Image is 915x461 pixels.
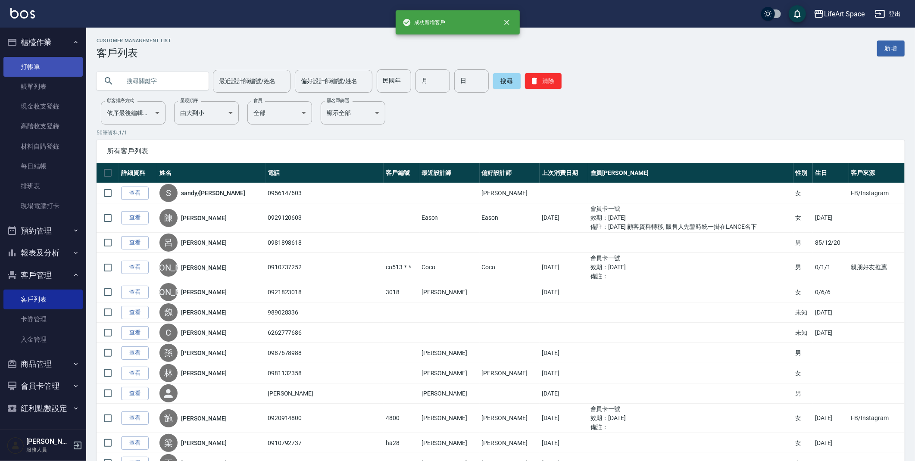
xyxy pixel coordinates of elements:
label: 會員 [253,97,262,104]
td: [DATE] [813,433,849,453]
div: 魏 [159,303,178,321]
th: 客戶來源 [849,163,905,183]
a: [PERSON_NAME] [181,263,227,272]
ul: 會員卡一號 [590,204,791,213]
td: [PERSON_NAME] [419,433,480,453]
a: 查看 [121,346,149,360]
div: 施 [159,409,178,427]
td: 0981898618 [265,233,384,253]
td: Eason [480,203,540,233]
div: 林 [159,364,178,382]
ul: 效期： [DATE] [590,414,791,423]
td: [PERSON_NAME] [480,404,540,433]
span: 成功新增客戶 [403,18,446,27]
ul: 會員卡一號 [590,405,791,414]
button: 會員卡管理 [3,375,83,397]
a: 現場電腦打卡 [3,196,83,216]
a: 入金管理 [3,330,83,349]
a: [PERSON_NAME] [181,439,227,447]
button: 清除 [525,73,562,89]
td: [DATE] [540,433,588,453]
th: 電話 [265,163,384,183]
td: 0929120603 [265,203,384,233]
h3: 客戶列表 [97,47,171,59]
td: 6262777686 [265,323,384,343]
td: 0956147603 [265,183,384,203]
td: 3018 [384,282,419,302]
td: [PERSON_NAME] [419,383,480,404]
a: 客戶列表 [3,290,83,309]
a: 排班表 [3,176,83,196]
a: 打帳單 [3,57,83,77]
td: 男 [793,253,813,282]
button: save [789,5,806,22]
td: 0921823018 [265,282,384,302]
th: 性別 [793,163,813,183]
a: 卡券管理 [3,309,83,329]
th: 上次消費日期 [540,163,588,183]
a: [PERSON_NAME] [181,288,227,296]
button: 紅利點數設定 [3,397,83,420]
td: 男 [793,383,813,404]
ul: 備註： [590,423,791,432]
td: 0920914800 [265,404,384,433]
a: 查看 [121,367,149,380]
p: 50 筆資料, 1 / 1 [97,129,905,137]
a: 查看 [121,187,149,200]
th: 姓名 [157,163,265,183]
td: [DATE] [540,253,588,282]
img: Logo [10,8,35,19]
td: [DATE] [540,404,588,433]
ul: 備註： [590,272,791,281]
a: 查看 [121,236,149,249]
a: 查看 [121,326,149,340]
th: 最近設計師 [419,163,480,183]
td: 女 [793,433,813,453]
td: ha28 [384,433,419,453]
td: 親朋好友推薦 [849,253,905,282]
td: Coco [480,253,540,282]
div: 梁 [159,434,178,452]
a: 查看 [121,261,149,274]
div: 由大到小 [174,101,239,125]
a: 查看 [121,411,149,425]
th: 會員[PERSON_NAME] [588,163,793,183]
div: 全部 [247,101,312,125]
a: 每日結帳 [3,156,83,176]
div: 陳 [159,209,178,227]
div: 孫 [159,344,178,362]
a: [PERSON_NAME] [181,414,227,423]
a: 查看 [121,436,149,450]
td: Eason [419,203,480,233]
td: [PERSON_NAME] [419,363,480,383]
a: [PERSON_NAME] [181,308,227,317]
ul: 效期： [DATE] [590,263,791,272]
img: Person [7,437,24,454]
td: [DATE] [540,363,588,383]
div: C [159,324,178,342]
td: 女 [793,183,813,203]
td: Coco [419,253,480,282]
td: [DATE] [540,282,588,302]
a: 高階收支登錄 [3,116,83,136]
td: 0910792737 [265,433,384,453]
td: [DATE] [540,383,588,404]
label: 顧客排序方式 [107,97,134,104]
h5: [PERSON_NAME] [26,437,70,446]
button: 商品管理 [3,353,83,375]
button: 搜尋 [493,73,521,89]
div: S [159,184,178,202]
td: 85/12/20 [813,233,849,253]
button: 報表及分析 [3,242,83,264]
th: 生日 [813,163,849,183]
td: FB/Instagram [849,404,905,433]
td: FB/Instagram [849,183,905,203]
div: [PERSON_NAME] [159,259,178,277]
a: [PERSON_NAME] [181,349,227,357]
a: 現金收支登錄 [3,97,83,116]
a: 帳單列表 [3,77,83,97]
td: co513＊* [384,253,419,282]
label: 呈現順序 [180,97,198,104]
a: 查看 [121,211,149,224]
td: [DATE] [813,404,849,433]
